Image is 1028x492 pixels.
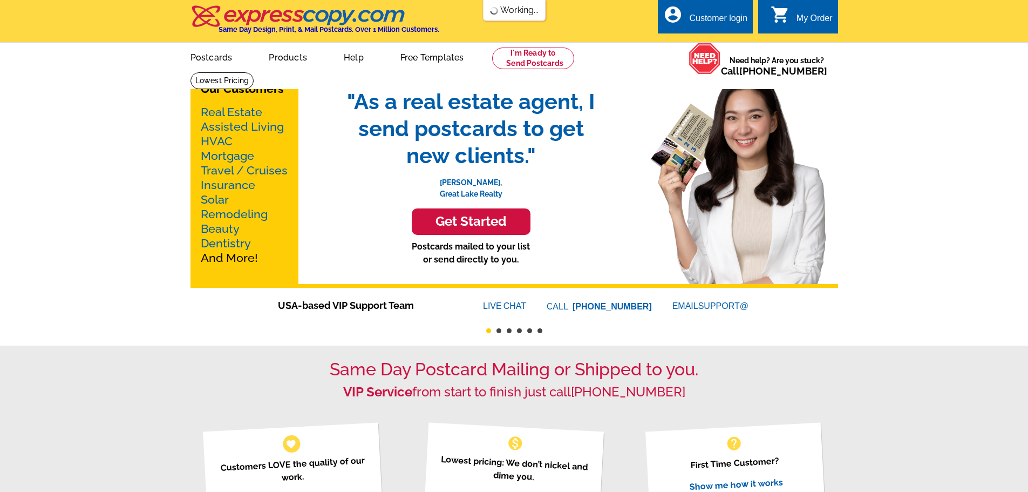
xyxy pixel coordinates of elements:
[483,301,526,311] a: LIVECHAT
[721,55,833,77] span: Need help? Are you stuck?
[336,88,606,169] span: "As a real estate agent, I send postcards to get new clients."
[285,438,297,449] span: favorite
[507,328,512,333] button: 3 of 6
[689,477,783,492] a: Show me how it works
[517,328,522,333] button: 4 of 6
[336,208,606,235] a: Get Started
[201,237,251,250] a: Dentistry
[251,44,324,69] a: Products
[527,328,532,333] button: 5 of 6
[663,5,683,24] i: account_circle
[201,105,288,265] p: And More!
[343,384,412,400] strong: VIP Service
[672,301,750,311] a: EMAILSUPPORT@
[739,65,827,77] a: [PHONE_NUMBER]
[201,105,262,119] a: Real Estate
[489,6,498,15] img: loading...
[721,65,827,77] span: Call
[216,454,369,488] p: Customers LOVE the quality of our work.
[173,44,250,69] a: Postcards
[219,25,439,33] h4: Same Day Design, Print, & Mail Postcards. Over 1 Million Customers.
[496,328,501,333] button: 2 of 6
[689,14,747,29] div: Customer login
[689,43,721,75] img: help
[201,193,229,206] a: Solar
[663,12,747,25] a: account_circle Customer login
[190,359,838,380] h1: Same Day Postcard Mailing or Shipped to you.
[771,12,833,25] a: shopping_cart My Order
[278,298,451,313] span: USA-based VIP Support Team
[425,214,517,230] h3: Get Started
[571,384,685,400] a: [PHONE_NUMBER]
[201,120,284,133] a: Assisted Living
[190,13,439,33] a: Same Day Design, Print, & Mail Postcards. Over 1 Million Customers.
[725,435,743,452] span: help
[771,5,790,24] i: shopping_cart
[336,169,606,200] p: [PERSON_NAME], Great Lake Realty
[486,328,491,333] button: 1 of 6
[438,453,590,487] p: Lowest pricing: We don’t nickel and dime you.
[383,44,481,69] a: Free Templates
[201,178,255,192] a: Insurance
[698,300,750,313] font: SUPPORT@
[201,207,268,221] a: Remodeling
[201,149,254,163] a: Mortgage
[201,222,240,235] a: Beauty
[326,44,381,69] a: Help
[507,435,524,452] span: monetization_on
[659,453,811,474] p: First Time Customer?
[796,14,833,29] div: My Order
[336,240,606,266] p: Postcards mailed to your list or send directly to you.
[201,134,233,148] a: HVAC
[190,385,838,400] h2: from start to finish just call
[573,302,652,311] a: [PHONE_NUMBER]
[483,300,503,313] font: LIVE
[547,300,570,313] font: CALL
[201,164,288,177] a: Travel / Cruises
[537,328,542,333] button: 6 of 6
